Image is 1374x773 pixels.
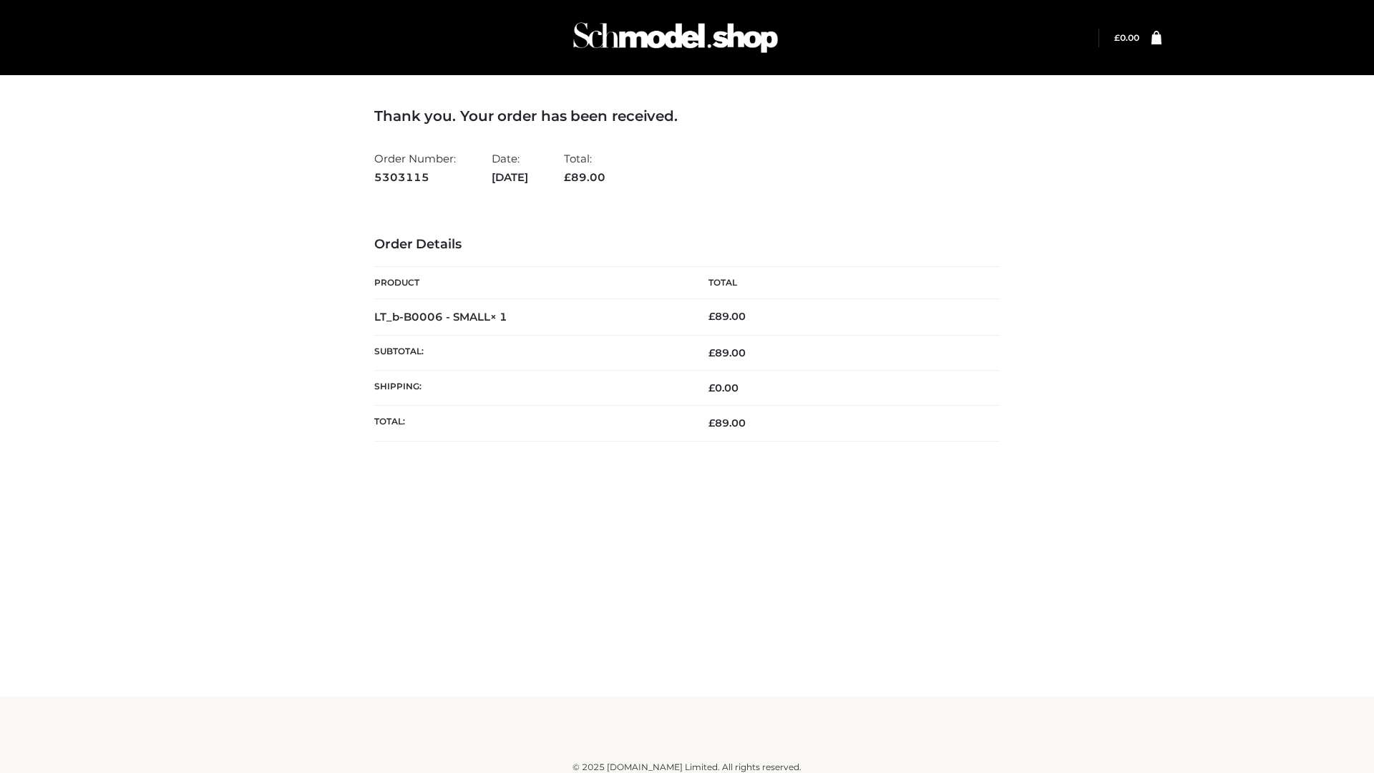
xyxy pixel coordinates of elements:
strong: [DATE] [492,168,528,187]
li: Total: [564,146,605,190]
h3: Thank you. Your order has been received. [374,107,1000,125]
span: £ [708,346,715,359]
span: £ [708,310,715,323]
span: £ [708,381,715,394]
img: Schmodel Admin 964 [568,9,783,66]
th: Shipping: [374,371,687,406]
span: 89.00 [708,346,746,359]
th: Subtotal: [374,335,687,370]
th: Total: [374,406,687,441]
bdi: 89.00 [708,310,746,323]
th: Total [687,267,1000,299]
bdi: 0.00 [708,381,739,394]
strong: × 1 [490,310,507,324]
th: Product [374,267,687,299]
a: £0.00 [1114,32,1139,43]
span: 89.00 [564,170,605,184]
h3: Order Details [374,237,1000,253]
span: £ [1114,32,1120,43]
strong: 5303115 [374,168,456,187]
span: 89.00 [708,417,746,429]
bdi: 0.00 [1114,32,1139,43]
strong: LT_b-B0006 - SMALL [374,310,507,324]
li: Date: [492,146,528,190]
li: Order Number: [374,146,456,190]
span: £ [564,170,571,184]
span: £ [708,417,715,429]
